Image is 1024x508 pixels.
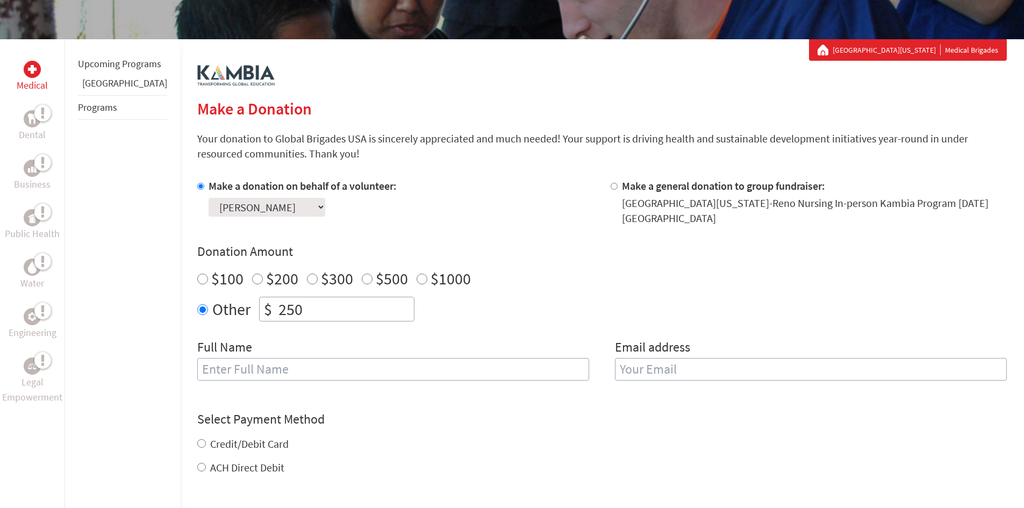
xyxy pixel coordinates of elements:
[211,268,244,289] label: $100
[197,339,252,358] label: Full Name
[24,61,41,78] div: Medical
[197,411,1007,428] h4: Select Payment Method
[5,209,60,241] a: Public HealthPublic Health
[209,179,397,192] label: Make a donation on behalf of a volunteer:
[818,45,998,55] div: Medical Brigades
[321,268,353,289] label: $300
[276,297,414,321] input: Enter Amount
[197,99,1007,118] h2: Make a Donation
[615,358,1007,381] input: Your Email
[197,358,589,381] input: Enter Full Name
[28,65,37,74] img: Medical
[20,276,44,291] p: Water
[376,268,408,289] label: $500
[78,101,117,113] a: Programs
[615,339,690,358] label: Email address
[78,95,167,120] li: Programs
[2,357,62,405] a: Legal EmpowermentLegal Empowerment
[24,308,41,325] div: Engineering
[5,226,60,241] p: Public Health
[266,268,298,289] label: $200
[20,259,44,291] a: WaterWater
[28,164,37,173] img: Business
[14,160,51,192] a: BusinessBusiness
[210,437,289,450] label: Credit/Debit Card
[622,196,1007,226] div: [GEOGRAPHIC_DATA][US_STATE]-Reno Nursing In-person Kambia Program [DATE] [GEOGRAPHIC_DATA]
[9,308,56,340] a: EngineeringEngineering
[2,375,62,405] p: Legal Empowerment
[17,61,48,93] a: MedicalMedical
[210,461,284,474] label: ACH Direct Debit
[24,259,41,276] div: Water
[28,312,37,321] img: Engineering
[19,110,46,142] a: DentalDental
[24,357,41,375] div: Legal Empowerment
[197,65,275,86] img: logo-kambia.png
[260,297,276,321] div: $
[9,325,56,340] p: Engineering
[24,209,41,226] div: Public Health
[622,179,825,192] label: Make a general donation to group fundraiser:
[197,243,1007,260] h4: Donation Amount
[833,45,941,55] a: [GEOGRAPHIC_DATA][US_STATE]
[82,77,167,89] a: [GEOGRAPHIC_DATA]
[197,131,1007,161] p: Your donation to Global Brigades USA is sincerely appreciated and much needed! Your support is dr...
[212,297,250,321] label: Other
[24,110,41,127] div: Dental
[28,363,37,369] img: Legal Empowerment
[431,268,471,289] label: $1000
[24,160,41,177] div: Business
[78,58,161,70] a: Upcoming Programs
[28,261,37,273] img: Water
[14,177,51,192] p: Business
[28,113,37,124] img: Dental
[17,78,48,93] p: Medical
[78,52,167,76] li: Upcoming Programs
[28,212,37,223] img: Public Health
[19,127,46,142] p: Dental
[78,76,167,95] li: Belize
